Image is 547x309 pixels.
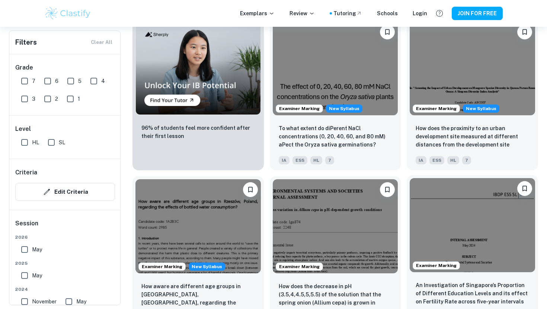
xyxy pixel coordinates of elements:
[413,262,460,269] span: Examiner Marking
[55,77,58,85] span: 6
[429,156,444,164] span: ESS
[15,286,115,293] span: 2024
[240,9,275,17] p: Exemplars
[310,156,322,164] span: HL
[15,234,115,241] span: 2026
[292,156,307,164] span: ESS
[59,138,65,147] span: SL
[78,95,80,103] span: 1
[55,95,58,103] span: 2
[333,9,362,17] a: Tutoring
[15,37,37,48] h6: Filters
[416,281,529,306] p: An Investigation of Singapore’s Proportion of Different Education Levels and its effect on Fertil...
[433,7,446,20] button: Help and Feedback
[407,19,538,170] a: Examiner MarkingStarting from the May 2026 session, the ESS IA requirements have changed. We crea...
[139,263,185,270] span: Examiner Marking
[326,104,362,113] div: Starting from the May 2026 session, the ESS IA requirements have changed. We created this exempla...
[243,182,258,197] button: Please log in to bookmark exemplars
[270,19,401,170] a: Examiner MarkingStarting from the May 2026 session, the ESS IA requirements have changed. We crea...
[32,77,35,85] span: 7
[325,156,334,164] span: 7
[410,22,535,115] img: ESS IA example thumbnail: How does the proximity to an urban devel
[189,263,225,271] span: New Syllabus
[416,156,426,164] span: IA
[141,124,255,140] p: 96% of students feel more confident after their first lesson
[452,7,503,20] button: JOIN FOR FREE
[517,25,532,39] button: Please log in to bookmark exemplars
[413,105,460,112] span: Examiner Marking
[32,297,57,306] span: November
[326,104,362,113] span: New Syllabus
[290,9,315,17] p: Review
[78,77,81,85] span: 5
[32,95,35,103] span: 3
[15,219,115,234] h6: Session
[463,104,499,113] div: Starting from the May 2026 session, the ESS IA requirements have changed. We created this exempla...
[15,168,37,177] h6: Criteria
[132,19,264,170] a: Thumbnail96% of students feel more confident after their first lesson
[135,179,261,273] img: ESS IA example thumbnail: How aware are different age groups in Rz
[76,297,86,306] span: May
[279,156,290,164] span: IA
[410,178,535,272] img: ESS IA example thumbnail: An Investigation of Singapore’s Proporti
[189,263,225,271] div: Starting from the May 2026 session, the ESS IA requirements have changed. We created this exempla...
[447,156,459,164] span: HL
[15,260,115,267] span: 2025
[380,25,395,39] button: Please log in to bookmark exemplars
[380,182,395,197] button: Please log in to bookmark exemplars
[413,9,427,17] a: Login
[462,156,471,164] span: 7
[377,9,398,17] a: Schools
[276,105,323,112] span: Examiner Marking
[273,22,398,115] img: ESS IA example thumbnail: To what extent do diPerent NaCl concentr
[32,271,42,280] span: May
[276,263,323,270] span: Examiner Marking
[32,245,42,254] span: May
[517,181,532,196] button: Please log in to bookmark exemplars
[15,125,115,133] h6: Level
[15,63,115,72] h6: Grade
[32,138,39,147] span: HL
[279,282,392,308] p: How does the decrease in pH (3.5,4,4.5,5,5.5) of the solution that the spring onion (Allium cepa)...
[416,124,529,149] p: How does the proximity to an urban development site measured at different distances from the deve...
[279,124,392,149] p: To what extent do diPerent NaCl concentrations (0, 20, 40, 60, and 80 mM) aPect the Oryza sativa ...
[101,77,105,85] span: 4
[463,104,499,113] span: New Syllabus
[141,282,255,308] p: How aware are different age groups in Rzeszów, Poland, regarding the effects of bottled water con...
[135,22,261,115] img: Thumbnail
[273,179,398,273] img: ESS IA example thumbnail: How does the decrease in pH (3.5,4,4.5,5
[15,183,115,201] button: Edit Criteria
[44,6,92,21] img: Clastify logo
